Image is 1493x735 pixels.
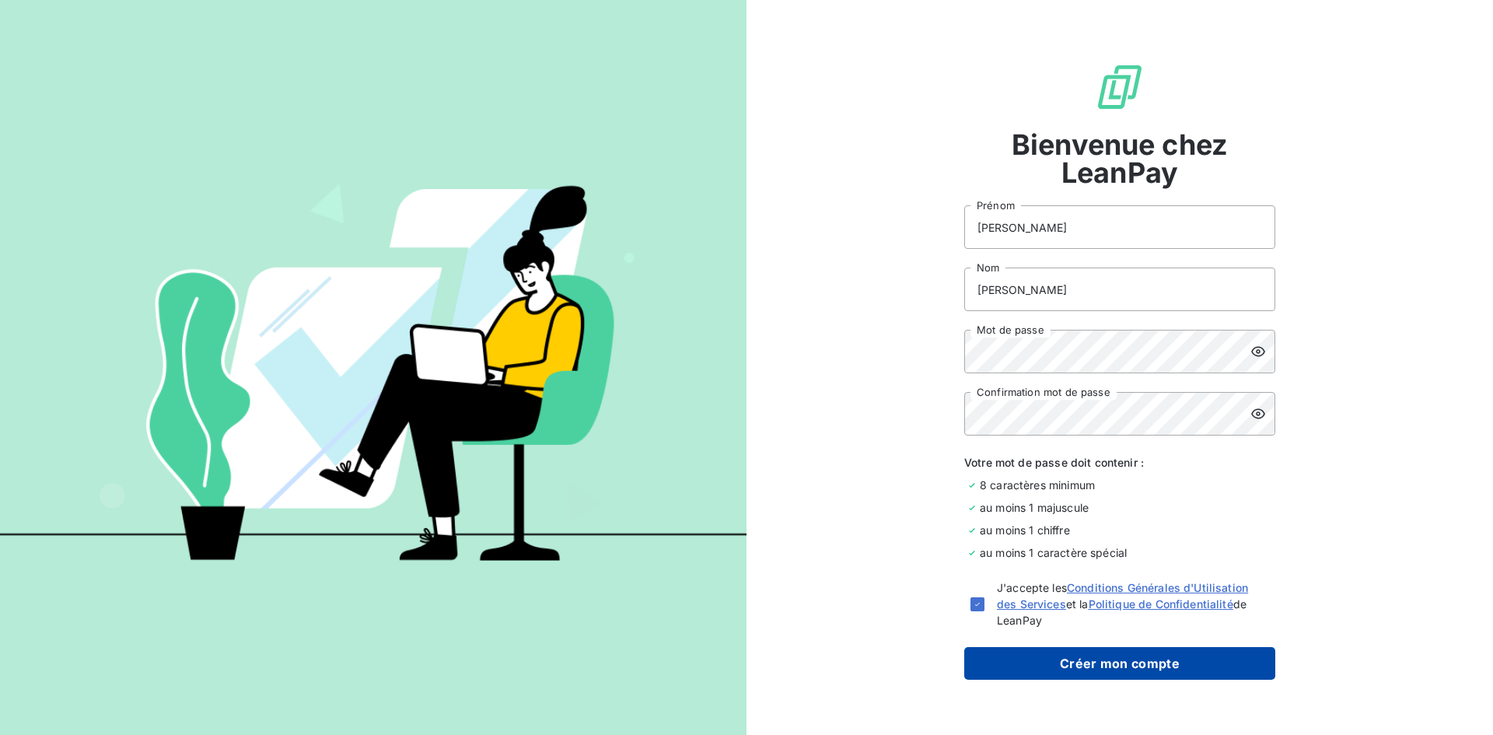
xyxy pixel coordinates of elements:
span: 8 caractères minimum [980,477,1095,493]
span: au moins 1 chiffre [980,522,1070,538]
span: au moins 1 majuscule [980,499,1089,516]
a: Conditions Générales d'Utilisation des Services [997,581,1248,611]
span: J'accepte les et la de LeanPay [997,579,1269,628]
span: Votre mot de passe doit contenir : [964,454,1275,471]
span: au moins 1 caractère spécial [980,544,1127,561]
a: Politique de Confidentialité [1089,597,1233,611]
input: placeholder [964,268,1275,311]
input: placeholder [964,205,1275,249]
span: Bienvenue chez LeanPay [964,131,1275,187]
img: logo sigle [1095,62,1145,112]
button: Créer mon compte [964,647,1275,680]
